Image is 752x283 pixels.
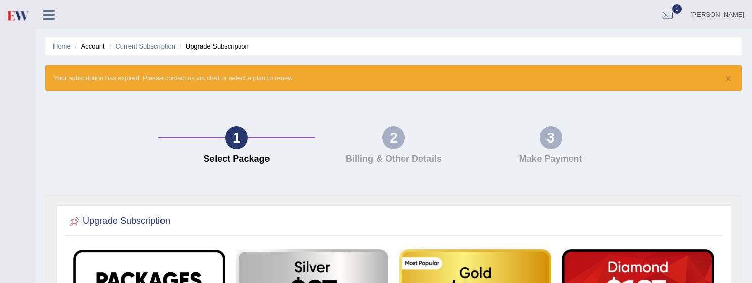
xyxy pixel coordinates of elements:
[115,42,175,50] a: Current Subscription
[72,41,104,51] li: Account
[53,42,71,50] a: Home
[225,126,248,149] div: 1
[163,154,310,164] h4: Select Package
[725,73,731,84] button: ×
[672,4,682,14] span: 1
[68,214,170,229] h2: Upgrade Subscription
[177,41,249,51] li: Upgrade Subscription
[540,126,562,149] div: 3
[477,154,624,164] h4: Make Payment
[320,154,467,164] h4: Billing & Other Details
[382,126,405,149] div: 2
[45,65,742,91] div: Your subscription has expired. Please contact us via chat or select a plan to renew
